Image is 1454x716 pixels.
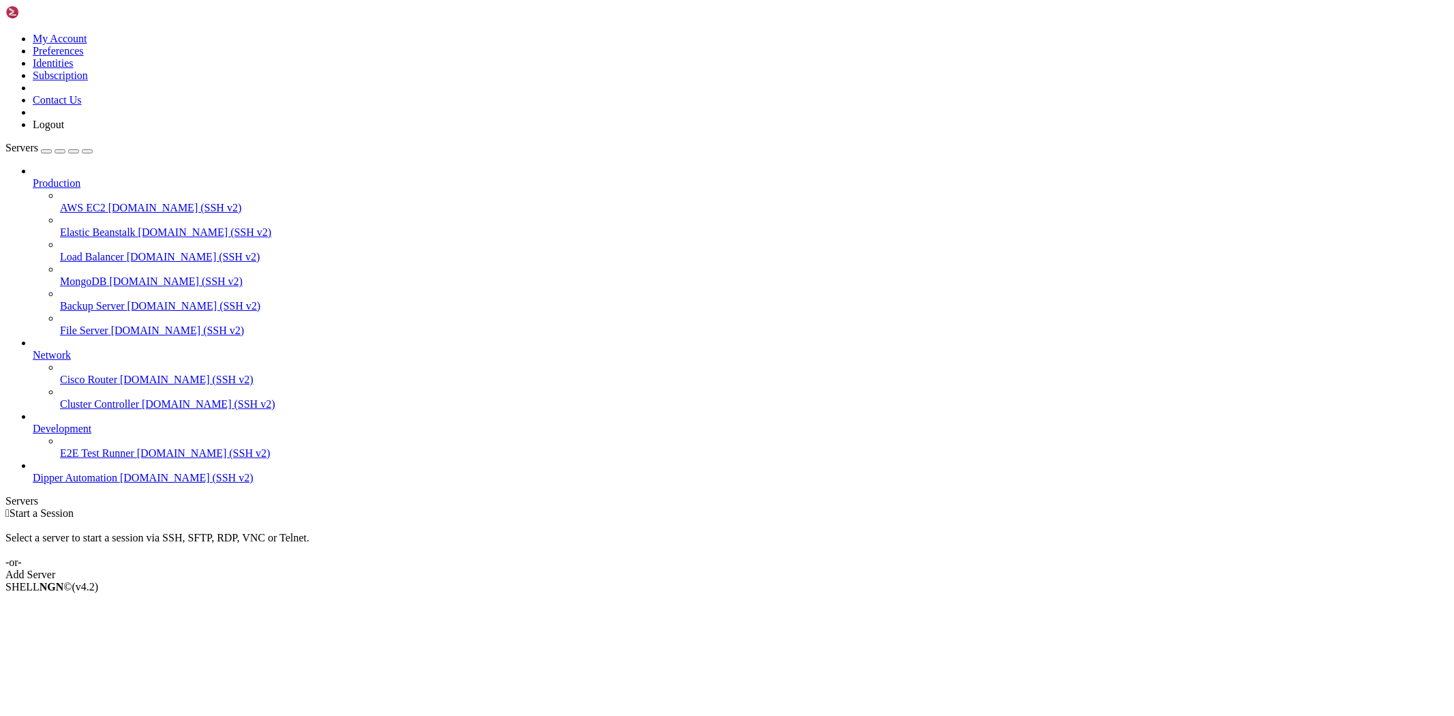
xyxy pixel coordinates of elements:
li: E2E Test Runner [DOMAIN_NAME] (SSH v2) [60,435,1449,460]
a: MongoDB [DOMAIN_NAME] (SSH v2) [60,275,1449,288]
a: My Account [33,33,87,44]
li: Cluster Controller [DOMAIN_NAME] (SSH v2) [60,386,1449,411]
span: Development [33,423,91,434]
span: Load Balancer [60,251,124,263]
span: Start a Session [10,507,74,519]
a: E2E Test Runner [DOMAIN_NAME] (SSH v2) [60,447,1449,460]
li: MongoDB [DOMAIN_NAME] (SSH v2) [60,263,1449,288]
a: Cisco Router [DOMAIN_NAME] (SSH v2) [60,374,1449,386]
a: Dipper Automation [DOMAIN_NAME] (SSH v2) [33,472,1449,484]
span: Cisco Router [60,374,117,385]
span: Dipper Automation [33,472,117,483]
a: Elastic Beanstalk [DOMAIN_NAME] (SSH v2) [60,226,1449,239]
span: E2E Test Runner [60,447,134,459]
span: [DOMAIN_NAME] (SSH v2) [108,202,242,213]
a: Backup Server [DOMAIN_NAME] (SSH v2) [60,300,1449,312]
span: MongoDB [60,275,106,287]
span: Cluster Controller [60,398,139,410]
li: AWS EC2 [DOMAIN_NAME] (SSH v2) [60,190,1449,214]
a: Production [33,177,1449,190]
span: Servers [5,142,38,153]
a: Contact Us [33,94,82,106]
a: Development [33,423,1449,435]
span: [DOMAIN_NAME] (SSH v2) [142,398,275,410]
li: Production [33,165,1449,337]
a: Cluster Controller [DOMAIN_NAME] (SSH v2) [60,398,1449,411]
li: Backup Server [DOMAIN_NAME] (SSH v2) [60,288,1449,312]
span: [DOMAIN_NAME] (SSH v2) [120,472,254,483]
span: [DOMAIN_NAME] (SSH v2) [120,374,254,385]
a: Logout [33,119,64,130]
a: Servers [5,142,93,153]
span: File Server [60,325,108,336]
a: File Server [DOMAIN_NAME] (SSH v2) [60,325,1449,337]
a: Subscription [33,70,88,81]
li: Load Balancer [DOMAIN_NAME] (SSH v2) [60,239,1449,263]
a: Identities [33,57,74,69]
li: Cisco Router [DOMAIN_NAME] (SSH v2) [60,361,1449,386]
li: File Server [DOMAIN_NAME] (SSH v2) [60,312,1449,337]
li: Dipper Automation [DOMAIN_NAME] (SSH v2) [33,460,1449,484]
span: AWS EC2 [60,202,106,213]
b: NGN [40,581,64,593]
span: [DOMAIN_NAME] (SSH v2) [111,325,245,336]
li: Elastic Beanstalk [DOMAIN_NAME] (SSH v2) [60,214,1449,239]
span: Backup Server [60,300,125,312]
li: Network [33,337,1449,411]
div: Servers [5,495,1449,507]
span: [DOMAIN_NAME] (SSH v2) [137,447,271,459]
span: 4.2.0 [72,581,99,593]
div: Select a server to start a session via SSH, SFTP, RDP, VNC or Telnet. -or- [5,520,1449,569]
a: Load Balancer [DOMAIN_NAME] (SSH v2) [60,251,1449,263]
span: SHELL © [5,581,98,593]
span: [DOMAIN_NAME] (SSH v2) [138,226,272,238]
span: [DOMAIN_NAME] (SSH v2) [127,300,261,312]
span: [DOMAIN_NAME] (SSH v2) [127,251,260,263]
a: Preferences [33,45,84,57]
a: Network [33,349,1449,361]
span: Network [33,349,71,361]
img: Shellngn [5,5,84,19]
a: AWS EC2 [DOMAIN_NAME] (SSH v2) [60,202,1449,214]
span: Production [33,177,80,189]
div: Add Server [5,569,1449,581]
span: Elastic Beanstalk [60,226,136,238]
li: Development [33,411,1449,460]
span:  [5,507,10,519]
span: [DOMAIN_NAME] (SSH v2) [109,275,243,287]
